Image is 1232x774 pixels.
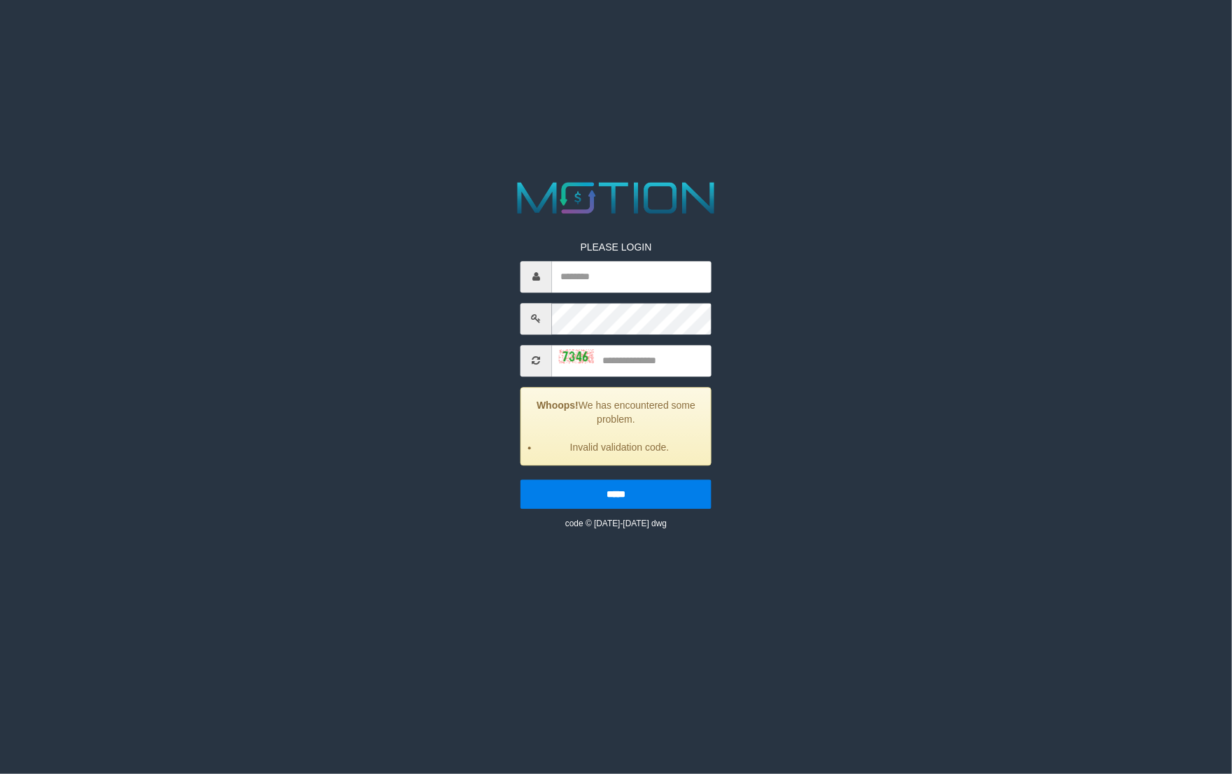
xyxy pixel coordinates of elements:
[521,240,711,254] p: PLEASE LOGIN
[565,519,667,528] small: code © [DATE]-[DATE] dwg
[521,387,711,465] div: We has encountered some problem.
[539,440,700,454] li: Invalid validation code.
[537,400,579,411] strong: Whoops!
[559,349,594,363] img: captcha
[508,176,723,219] img: MOTION_logo.png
